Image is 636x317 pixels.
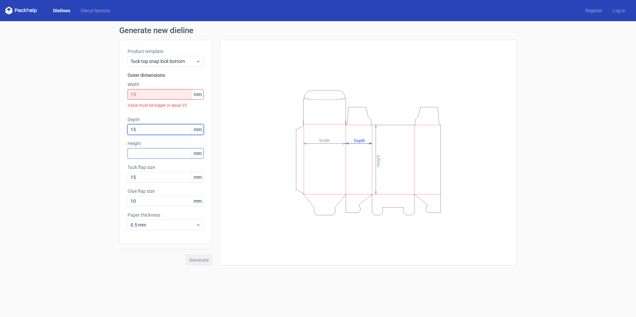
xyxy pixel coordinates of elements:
label: Depth [128,116,204,123]
label: Glue flap size [128,188,204,194]
tspan: Depth [354,138,365,143]
span: Tuck top snap lock bottom [131,58,196,65]
label: Tuck flap size [128,164,204,171]
label: Product template [128,48,204,55]
a: Register [580,7,608,14]
tspan: Width [319,138,330,143]
label: Paper thickness [128,212,204,218]
tspan: Height [376,155,381,167]
h1: Generate new dieline [119,26,517,34]
label: Height [128,140,204,147]
a: Diecut layouts [76,7,115,14]
label: Width [128,81,204,88]
a: Dielines [48,7,76,14]
span: mm [192,172,203,182]
span: mm [192,125,203,134]
span: mm [192,196,203,206]
div: Value must be bigger or equal 25 [128,100,204,111]
span: mm [192,148,203,158]
a: Log in [608,7,631,14]
h3: Outer dimensions [128,72,204,79]
span: 0.5 mm [131,222,196,228]
span: mm [192,89,203,99]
